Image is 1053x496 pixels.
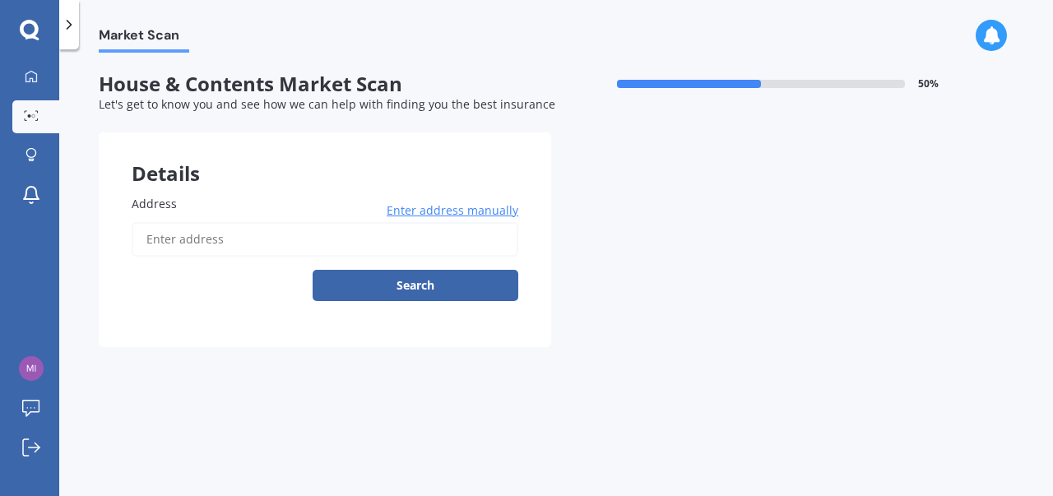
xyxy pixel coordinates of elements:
span: 50 % [918,78,939,90]
div: Details [99,132,551,182]
span: Let's get to know you and see how we can help with finding you the best insurance [99,96,555,112]
span: House & Contents Market Scan [99,72,551,96]
input: Enter address [132,222,518,257]
span: Enter address manually [387,202,518,219]
button: Search [313,270,518,301]
img: f8fcb8ee31c8e2566f01da1502c9486e [19,356,44,381]
span: Address [132,196,177,211]
span: Market Scan [99,27,189,49]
